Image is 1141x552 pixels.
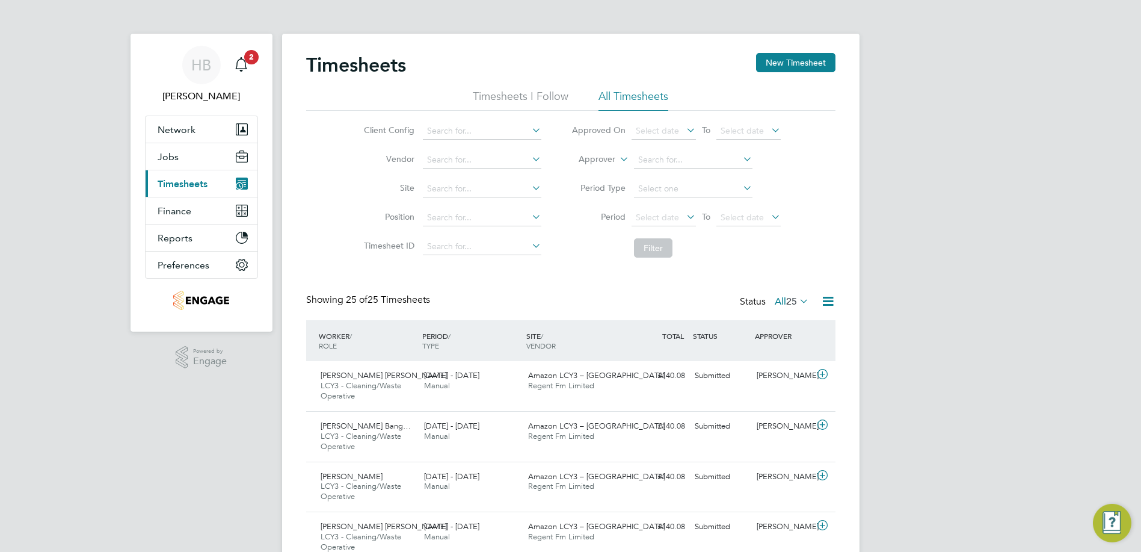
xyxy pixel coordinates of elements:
[145,89,258,104] span: Harry Barfoot
[690,366,752,386] div: Submitted
[146,197,257,224] button: Finance
[321,521,447,532] span: [PERSON_NAME] [PERSON_NAME]
[627,366,690,386] div: £140.08
[193,356,227,367] span: Engage
[423,238,541,255] input: Search for...
[424,481,450,491] span: Manual
[662,331,684,341] span: TOTAL
[316,325,420,356] div: WORKER
[786,296,797,308] span: 25
[306,53,406,77] h2: Timesheets
[306,294,432,306] div: Showing
[191,57,211,73] span: HB
[360,240,414,251] label: Timesheet ID
[423,209,541,226] input: Search for...
[627,467,690,487] div: £140.08
[321,380,401,401] span: LCY3 - Cleaning/Waste Operative
[528,431,594,441] span: Regent Fm Limited
[158,232,192,244] span: Reports
[424,421,479,431] span: [DATE] - [DATE]
[627,417,690,436] div: £140.08
[244,50,259,64] span: 2
[131,34,272,332] nav: Main navigation
[636,125,679,136] span: Select date
[360,125,414,135] label: Client Config
[690,417,752,436] div: Submitted
[756,53,835,72] button: New Timesheet
[690,517,752,537] div: Submitted
[424,431,450,441] span: Manual
[752,417,814,436] div: [PERSON_NAME]
[424,380,450,391] span: Manual
[598,89,668,111] li: All Timesheets
[424,521,479,532] span: [DATE] - [DATE]
[423,181,541,197] input: Search for...
[627,517,690,537] div: £140.08
[360,154,414,164] label: Vendor
[319,341,337,350] span: ROLE
[419,325,523,356] div: PERIOD
[634,238,672,258] button: Filter
[158,178,208,190] span: Timesheets
[424,532,450,542] span: Manual
[721,212,764,223] span: Select date
[173,291,229,310] img: regentfm-logo-retina.png
[740,294,811,311] div: Status
[321,481,401,501] span: LCY3 - Cleaning/Waste Operative
[321,471,383,482] span: [PERSON_NAME]
[321,431,401,451] span: LCY3 - Cleaning/Waste Operative
[528,370,665,380] span: Amazon LCY3 – [GEOGRAPHIC_DATA]
[158,151,179,163] span: Jobs
[634,152,752,169] input: Search for...
[752,467,814,487] div: [PERSON_NAME]
[698,209,714,225] span: To
[360,182,414,193] label: Site
[698,122,714,138] span: To
[528,421,665,431] span: Amazon LCY3 – [GEOGRAPHIC_DATA]
[528,481,594,491] span: Regent Fm Limited
[146,143,257,170] button: Jobs
[721,125,764,136] span: Select date
[193,346,227,356] span: Powered by
[424,471,479,482] span: [DATE] - [DATE]
[752,517,814,537] div: [PERSON_NAME]
[321,421,411,431] span: [PERSON_NAME] Bang…
[571,211,626,222] label: Period
[349,331,352,341] span: /
[526,341,556,350] span: VENDOR
[346,294,368,306] span: 25 of
[690,467,752,487] div: Submitted
[423,152,541,169] input: Search for...
[1093,504,1131,542] button: Engage Resource Center
[528,521,665,532] span: Amazon LCY3 – [GEOGRAPHIC_DATA]
[424,370,479,380] span: [DATE] - [DATE]
[571,182,626,193] label: Period Type
[360,211,414,222] label: Position
[146,170,257,197] button: Timesheets
[423,123,541,140] input: Search for...
[176,346,227,369] a: Powered byEngage
[541,331,543,341] span: /
[528,471,665,482] span: Amazon LCY3 – [GEOGRAPHIC_DATA]
[346,294,430,306] span: 25 Timesheets
[690,325,752,347] div: STATUS
[146,225,257,251] button: Reports
[571,125,626,135] label: Approved On
[145,291,258,310] a: Go to home page
[636,212,679,223] span: Select date
[634,181,752,197] input: Select one
[146,252,257,278] button: Preferences
[229,46,253,84] a: 2
[523,325,627,356] div: SITE
[448,331,451,341] span: /
[158,124,195,135] span: Network
[528,532,594,542] span: Regent Fm Limited
[321,370,447,380] span: [PERSON_NAME] [PERSON_NAME]
[752,366,814,386] div: [PERSON_NAME]
[752,325,814,347] div: APPROVER
[146,116,257,143] button: Network
[775,296,809,308] label: All
[145,46,258,104] a: HB[PERSON_NAME]
[321,532,401,552] span: LCY3 - Cleaning/Waste Operative
[561,154,615,166] label: Approver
